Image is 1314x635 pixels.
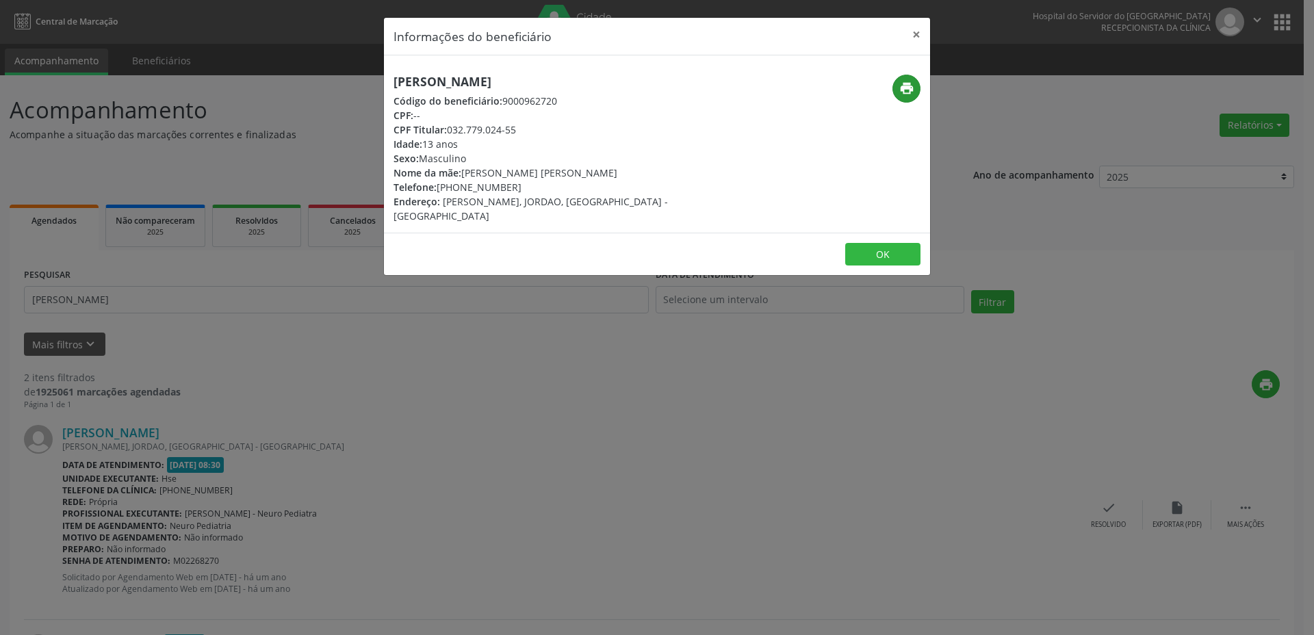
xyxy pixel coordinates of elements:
div: [PHONE_NUMBER] [394,180,738,194]
button: print [892,75,920,103]
span: Código do beneficiário: [394,94,502,107]
span: Sexo: [394,152,419,165]
span: [PERSON_NAME], JORDAO, [GEOGRAPHIC_DATA] - [GEOGRAPHIC_DATA] [394,195,668,222]
div: 9000962720 [394,94,738,108]
span: CPF: [394,109,413,122]
span: Telefone: [394,181,437,194]
div: -- [394,108,738,122]
div: Masculino [394,151,738,166]
span: CPF Titular: [394,123,447,136]
div: 032.779.024-55 [394,122,738,137]
button: OK [845,243,920,266]
span: Idade: [394,138,422,151]
div: [PERSON_NAME] [PERSON_NAME] [394,166,738,180]
span: Endereço: [394,195,440,208]
h5: [PERSON_NAME] [394,75,738,89]
i: print [899,81,914,96]
button: Close [903,18,930,51]
div: 13 anos [394,137,738,151]
span: Nome da mãe: [394,166,461,179]
h5: Informações do beneficiário [394,27,552,45]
